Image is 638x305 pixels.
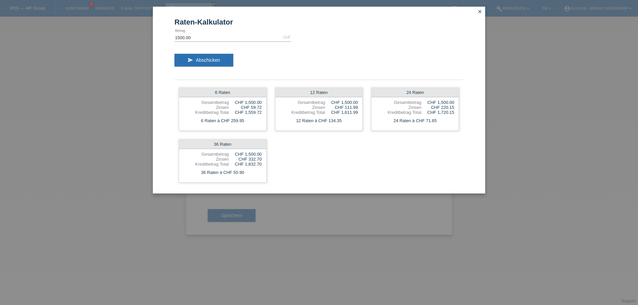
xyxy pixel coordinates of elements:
[179,88,266,97] div: 6 Raten
[174,54,233,66] button: send Abschicken
[421,100,454,105] div: CHF 1,500.00
[229,105,262,110] div: CHF 59.72
[477,9,482,14] i: close
[183,152,229,157] div: Gesamtbetrag
[188,57,193,63] i: send
[183,110,229,115] div: Kreditbetrag Total
[229,157,262,162] div: CHF 332.70
[280,105,325,110] div: Zinsen
[280,110,325,115] div: Kreditbetrag Total
[179,168,266,177] div: 36 Raten à CHF 50.90
[183,105,229,110] div: Zinsen
[421,110,454,115] div: CHF 1,720.15
[183,162,229,167] div: Kreditbetrag Total
[280,100,325,105] div: Gesamtbetrag
[376,110,421,115] div: Kreditbetrag Total
[372,116,459,125] div: 24 Raten à CHF 71.65
[376,105,421,110] div: Zinsen
[229,100,262,105] div: CHF 1,500.00
[183,157,229,162] div: Zinsen
[275,88,363,97] div: 12 Raten
[372,88,459,97] div: 24 Raten
[229,110,262,115] div: CHF 1,559.72
[376,100,421,105] div: Gesamtbetrag
[179,116,266,125] div: 6 Raten à CHF 259.95
[325,110,358,115] div: CHF 1,611.99
[229,162,262,167] div: CHF 1,832.70
[196,57,220,63] span: Abschicken
[325,105,358,110] div: CHF 111.99
[174,18,464,26] h1: Raten-Kalkulator
[275,116,363,125] div: 12 Raten à CHF 134.35
[421,105,454,110] div: CHF 220.15
[183,100,229,105] div: Gesamtbetrag
[476,8,484,16] a: close
[325,100,358,105] div: CHF 1,500.00
[229,152,262,157] div: CHF 1,500.00
[179,140,266,149] div: 36 Raten
[283,35,291,39] div: CHF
